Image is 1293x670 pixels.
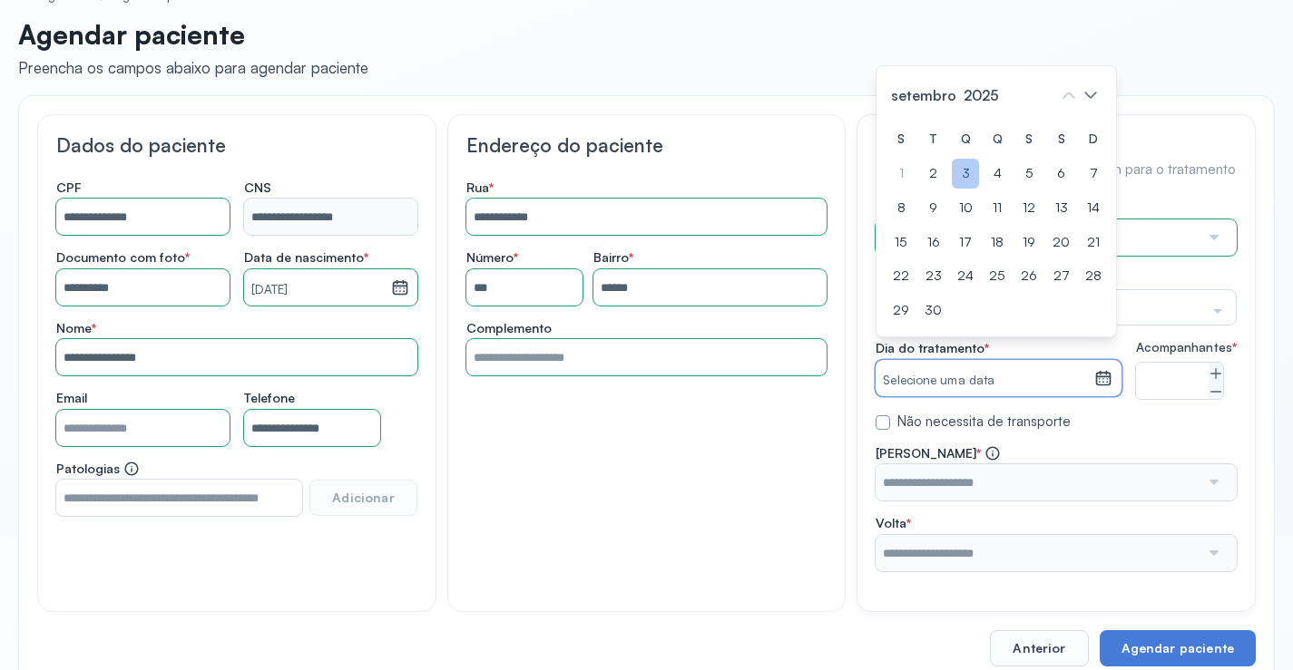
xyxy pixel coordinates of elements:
div: Q [952,124,979,154]
div: 22 [887,261,915,291]
div: 10 [952,193,979,223]
div: 19 [1015,228,1043,257]
button: Agendar paciente [1100,630,1256,666]
span: [PERSON_NAME] [876,445,1001,461]
div: 6 [1047,159,1075,189]
span: Nome [56,320,96,336]
div: Q [984,124,1011,154]
div: 13 [1047,193,1075,223]
span: Email [56,390,87,406]
div: 27 [1047,261,1075,291]
span: Documento com foto [56,249,190,266]
div: 8 [887,193,915,223]
span: Volta [876,515,911,531]
div: 25 [984,261,1011,291]
div: 20 [1047,228,1075,257]
div: 5 [1015,159,1043,189]
div: S [887,124,915,154]
span: Patologias [56,461,140,477]
div: 12 [1015,193,1043,223]
div: 24 [952,261,979,291]
div: 2 [919,159,947,189]
span: Telefone [244,390,295,406]
div: Preencha os campos abaixo para agendar paciente [18,58,368,77]
div: 29 [887,296,915,325]
div: 30 [919,296,947,325]
span: Complemento [466,320,552,336]
span: Acompanhantes [1136,340,1237,355]
div: 4 [984,159,1011,189]
div: 11 [984,193,1011,223]
div: 23 [919,261,947,291]
span: Rua [466,180,494,196]
span: Data de nascimento [244,249,368,266]
button: Anterior [990,630,1088,666]
div: 26 [1015,261,1043,291]
div: 9 [919,193,947,223]
span: Dia do tratamento [876,340,989,356]
label: Não necessita de transporte [897,413,1071,431]
span: CPF [56,180,82,196]
span: 2025 [960,83,1003,108]
div: D [1080,124,1107,154]
div: S [1015,124,1043,154]
p: Agendar paciente [18,18,368,51]
small: Selecione uma data [883,372,1087,390]
h3: Endereço do paciente [466,133,828,157]
div: 7 [1080,159,1107,189]
div: 15 [887,228,915,257]
span: Número [466,249,518,266]
small: [DATE] [251,281,384,299]
span: setembro [887,83,960,108]
span: Bairro [593,249,633,266]
div: S [1047,124,1075,154]
div: 14 [1080,193,1107,223]
h3: Dados do paciente [56,133,417,157]
div: 3 [952,159,979,189]
div: 28 [1080,261,1107,291]
div: T [919,124,947,154]
div: 17 [952,228,979,257]
button: Adicionar [309,480,416,516]
div: 18 [984,228,1011,257]
div: 16 [919,228,947,257]
span: CNS [244,180,271,196]
div: 21 [1080,228,1107,257]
